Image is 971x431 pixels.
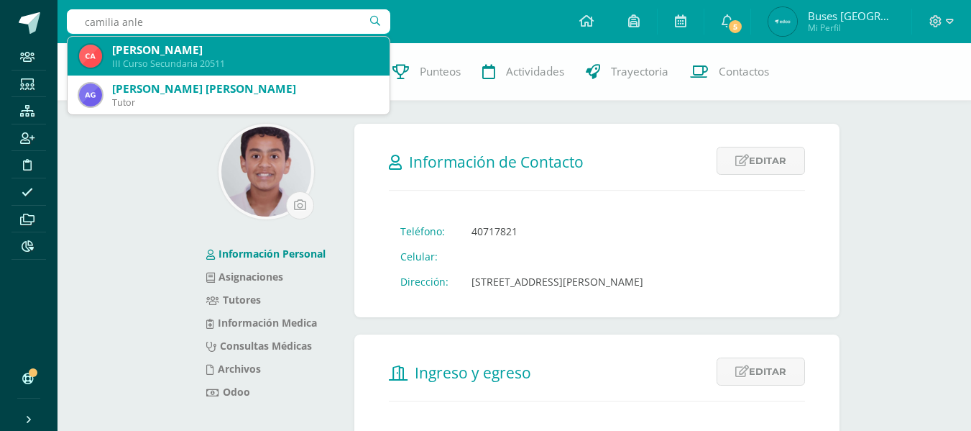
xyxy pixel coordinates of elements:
[79,45,102,68] img: c2b60dd35fc8a46c491828db2cecb57f.png
[679,43,780,101] a: Contactos
[389,269,460,294] td: Dirección:
[221,127,311,217] img: c44ffe3bb3e8546d99269f3c4d974ed7.png
[206,339,312,353] a: Consultas Médicas
[112,42,378,58] div: [PERSON_NAME]
[389,244,460,269] td: Celular:
[808,9,894,23] span: Buses [GEOGRAPHIC_DATA]
[460,219,655,244] td: 40717821
[717,358,805,386] a: Editar
[471,43,575,101] a: Actividades
[206,362,261,376] a: Archivos
[112,81,378,96] div: [PERSON_NAME] [PERSON_NAME]
[206,293,261,307] a: Tutores
[389,219,460,244] td: Teléfono:
[575,43,679,101] a: Trayectoria
[415,363,531,383] span: Ingreso y egreso
[717,147,805,175] a: Editar
[206,316,317,330] a: Información Medica
[768,7,797,36] img: fc6c33b0aa045aa3213aba2fdb094e39.png
[460,269,655,294] td: [STREET_ADDRESS][PERSON_NAME]
[112,58,378,70] div: III Curso Secundaria 20511
[727,19,743,35] span: 5
[206,247,326,260] a: Información Personal
[506,64,564,79] span: Actividades
[719,64,769,79] span: Contactos
[409,152,584,172] span: Información de Contacto
[808,22,894,34] span: Mi Perfil
[382,43,471,101] a: Punteos
[206,385,250,399] a: Odoo
[611,64,668,79] span: Trayectoria
[79,83,102,106] img: 6134ff0e62d2ed531f02cd6e2d22a2c5.png
[112,96,378,109] div: Tutor
[420,64,461,79] span: Punteos
[206,270,283,283] a: Asignaciones
[67,9,390,34] input: Busca un usuario...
